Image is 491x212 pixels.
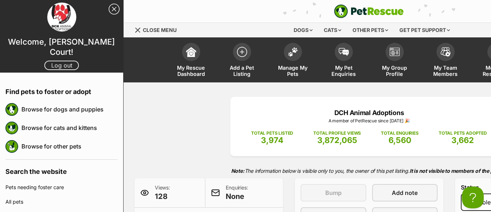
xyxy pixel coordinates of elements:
[5,80,118,100] h4: Find pets to foster or adopt
[451,135,474,145] span: 3,662
[261,135,283,145] span: 3,974
[372,184,438,201] a: Add note
[5,140,18,153] img: petrescue logo
[175,65,208,77] span: My Rescue Dashboard
[429,65,462,77] span: My Team Members
[143,27,177,33] span: Close menu
[47,3,76,32] img: profile image
[288,47,298,57] img: manage-my-pets-icon-02211641906a0b7f246fdf0571729dbe1e7629f14944591b6c1af311fb30b64b.svg
[134,23,182,36] a: Menu
[392,188,418,197] span: Add note
[226,191,248,201] span: None
[226,65,258,77] span: Add a Pet Listing
[5,122,18,134] img: petrescue logo
[369,39,420,82] a: My Group Profile
[319,23,346,37] div: Cats
[317,135,357,145] span: 3,872,065
[5,180,118,195] a: Pets needing foster care
[347,23,393,37] div: Other pets
[21,102,118,117] a: Browse for dogs and puppies
[226,184,248,201] p: Enquiries:
[5,195,118,209] a: All pets
[439,130,487,136] p: TOTAL PETS ADOPTED
[334,4,404,18] img: logo-e224e6f780fb5917bec1dbf3a21bbac754714ae5b6737aabdf751b685950b380.svg
[251,130,293,136] p: TOTAL PETS LISTED
[381,130,418,136] p: TOTAL ENQUIRIES
[44,61,79,70] a: Log out
[21,139,118,154] a: Browse for other pets
[420,39,471,82] a: My Team Members
[301,184,366,201] button: Bump
[390,48,400,56] img: group-profile-icon-3fa3cf56718a62981997c0bc7e787c4b2cf8bcc04b72c1350f741eb67cf2f40e.svg
[217,39,267,82] a: Add a Pet Listing
[339,48,349,56] img: pet-enquiries-icon-7e3ad2cf08bfb03b45e93fb7055b45f3efa6380592205ae92323e6603595dc1f.svg
[325,188,342,197] span: Bump
[327,65,360,77] span: My Pet Enquiries
[155,191,170,201] span: 128
[5,160,118,180] h4: Search the website
[318,39,369,82] a: My Pet Enquiries
[389,135,411,145] span: 6,560
[5,103,18,116] img: petrescue logo
[155,184,170,201] p: Views:
[231,168,245,174] strong: Note:
[313,130,361,136] p: TOTAL PROFILE VIEWS
[166,39,217,82] a: My Rescue Dashboard
[334,4,404,18] a: PetRescue
[378,65,411,77] span: My Group Profile
[237,47,247,57] img: add-pet-listing-icon-0afa8454b4691262ce3f59096e99ab1cd57d4a30225e0717b998d2c9b9846f56.svg
[462,187,484,208] iframe: Help Scout Beacon - Open
[109,4,120,15] a: Close Sidebar
[277,65,309,77] span: Manage My Pets
[186,47,196,57] img: dashboard-icon-eb2f2d2d3e046f16d808141f083e7271f6b2e854fb5c12c21221c1fb7104beca.svg
[21,120,118,135] a: Browse for cats and kittens
[394,23,455,37] div: Get pet support
[267,39,318,82] a: Manage My Pets
[440,47,451,57] img: team-members-icon-5396bd8760b3fe7c0b43da4ab00e1e3bb1a5d9ba89233759b79545d2d3fc5d0d.svg
[289,23,318,37] div: Dogs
